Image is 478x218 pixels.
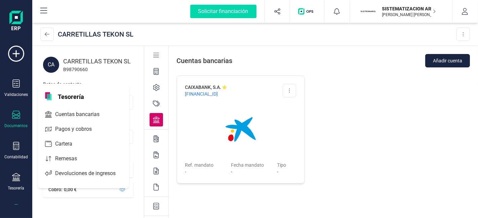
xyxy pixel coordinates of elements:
[43,57,59,73] div: CA
[382,5,436,12] p: SISTEMATIZACION ARQUITECTONICA EN REFORMAS SL
[48,187,63,192] span: Cobro:
[8,185,25,191] div: Tesorería
[52,169,128,177] span: Devoluciones de ingresos
[185,91,218,97] span: [FINANCIAL_ID]
[231,168,273,175] span: -
[52,125,104,133] span: Pagos y cobros
[425,54,470,67] button: Añadir cuenta
[277,168,296,175] span: -
[185,84,222,91] span: CAIXABANK, S.A.
[231,162,273,168] span: Fecha mandato
[52,155,89,163] span: Remesas
[382,12,436,17] p: [PERSON_NAME] [PERSON_NAME]
[52,140,84,148] span: Cartera
[9,11,23,32] img: Logo Finanedi
[58,30,133,39] div: CARRETILLAS TEKON SL
[190,5,256,18] div: Solicitar financiación
[4,92,28,97] div: Validaciones
[5,123,28,128] div: Documentos
[52,110,112,118] span: Cuentas bancarias
[219,108,262,151] img: Imagen_banco
[64,187,77,192] span: 0,00 €
[358,1,444,22] button: SISISTEMATIZACION ARQUITECTONICA EN REFORMAS SL[PERSON_NAME] [PERSON_NAME]
[185,162,227,168] span: Ref. mandato
[43,81,82,88] div: Datos de contacto
[361,4,375,19] img: SI
[277,162,296,168] span: Tipo
[182,1,265,22] button: Solicitar financiación
[185,168,227,175] span: -
[54,92,88,100] span: Tesorería
[63,66,133,73] div: B98790660
[177,56,233,65] span: Cuentas bancarias
[4,154,28,160] div: Contabilidad
[298,8,316,15] img: Logo de OPS
[433,57,462,64] span: Añadir cuenta
[63,57,133,66] div: CARRETILLAS TEKON SL
[294,1,320,22] button: Logo de OPS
